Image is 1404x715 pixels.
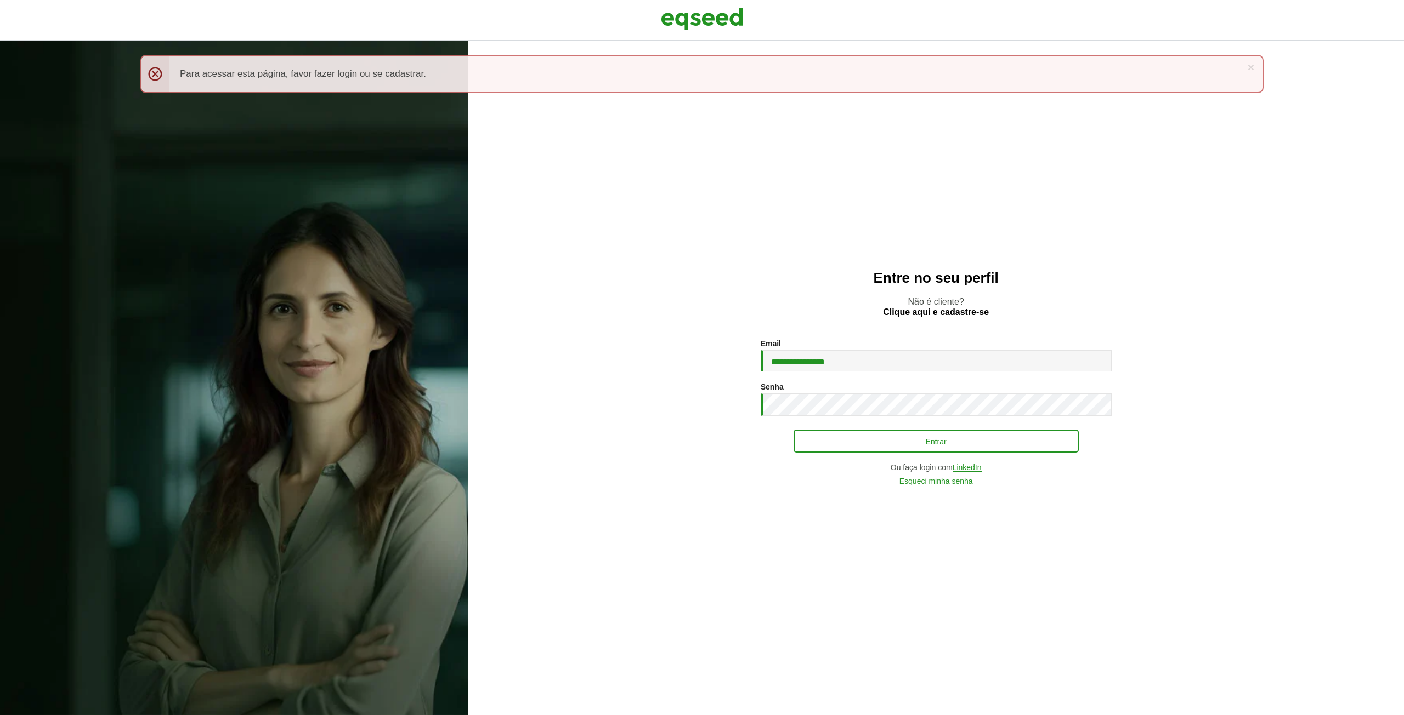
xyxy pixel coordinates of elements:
[490,270,1382,286] h2: Entre no seu perfil
[761,464,1112,472] div: Ou faça login com
[899,477,973,485] a: Esqueci minha senha
[1248,61,1254,73] a: ×
[761,383,784,391] label: Senha
[140,55,1264,93] div: Para acessar esta página, favor fazer login ou se cadastrar.
[490,296,1382,317] p: Não é cliente?
[794,430,1079,453] button: Entrar
[883,308,989,317] a: Clique aqui e cadastre-se
[661,5,743,33] img: EqSeed Logo
[761,340,781,347] label: Email
[953,464,982,472] a: LinkedIn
